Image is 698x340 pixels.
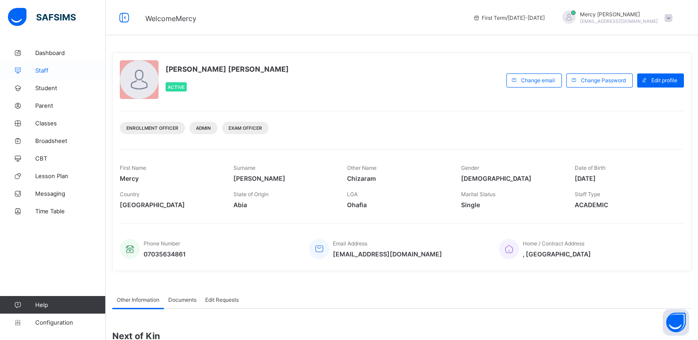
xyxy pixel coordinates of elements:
[120,201,220,208] span: [GEOGRAPHIC_DATA]
[120,165,146,171] span: First Name
[144,240,180,247] span: Phone Number
[168,296,196,303] span: Documents
[120,191,140,197] span: Country
[233,175,334,182] span: [PERSON_NAME]
[663,309,689,336] button: Open asap
[651,77,677,84] span: Edit profile
[461,175,561,182] span: [DEMOGRAPHIC_DATA]
[580,18,658,24] span: [EMAIL_ADDRESS][DOMAIN_NAME]
[233,191,269,197] span: State of Origin
[144,250,186,258] span: 07035634861
[205,296,239,303] span: Edit Requests
[35,49,106,56] span: Dashboard
[35,208,106,215] span: Time Table
[521,77,555,84] span: Change email
[575,201,675,208] span: ACADEMIC
[35,319,105,326] span: Configuration
[233,165,255,171] span: Surname
[333,240,367,247] span: Email Address
[333,250,442,258] span: [EMAIL_ADDRESS][DOMAIN_NAME]
[347,165,377,171] span: Other Name
[229,125,262,131] span: Exam Officer
[168,84,185,90] span: Active
[35,102,106,109] span: Parent
[575,165,606,171] span: Date of Birth
[461,191,495,197] span: Marital Status
[35,301,105,308] span: Help
[581,77,626,84] span: Change Password
[461,201,561,208] span: Single
[461,165,479,171] span: Gender
[233,201,334,208] span: Abia
[35,172,106,179] span: Lesson Plan
[347,191,358,197] span: LGA
[145,14,196,23] span: Welcome Mercy
[196,125,211,131] span: Admin
[347,201,447,208] span: Ohafia
[35,190,106,197] span: Messaging
[166,65,289,73] span: [PERSON_NAME] [PERSON_NAME]
[473,15,545,21] span: session/term information
[523,240,584,247] span: Home / Contract Address
[575,175,675,182] span: [DATE]
[580,11,658,18] span: Mercy [PERSON_NAME]
[347,175,447,182] span: Chizaram
[8,8,76,26] img: safsims
[35,67,106,74] span: Staff
[126,125,178,131] span: Enrollment Officer
[575,191,600,197] span: Staff Type
[35,137,106,144] span: Broadsheet
[35,120,106,127] span: Classes
[117,296,159,303] span: Other Information
[554,11,677,25] div: MercyKenneth
[120,175,220,182] span: Mercy
[35,155,106,162] span: CBT
[523,250,591,258] span: , [GEOGRAPHIC_DATA]
[35,84,106,91] span: Student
